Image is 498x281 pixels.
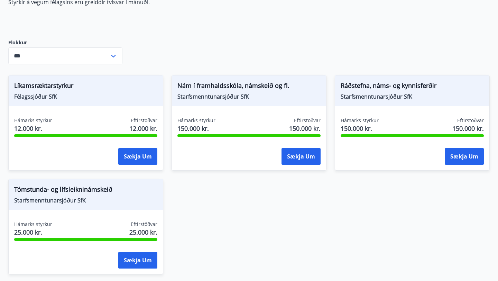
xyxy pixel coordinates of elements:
span: Eftirstöðvar [131,221,157,228]
span: Starfsmenntunarsjóður SfK [341,93,484,100]
span: 25.000 kr. [129,228,157,237]
span: Hámarks styrkur [341,117,379,124]
button: Sækja um [282,148,321,165]
span: Eftirstöðvar [457,117,484,124]
span: Félagssjóður SfK [14,93,157,100]
span: Eftirstöðvar [131,117,157,124]
span: Hámarks styrkur [14,117,52,124]
span: 12.000 kr. [129,124,157,133]
span: Starfsmenntunarsjóður SfK [14,197,157,204]
span: 150.000 kr. [452,124,484,133]
span: Starfsmenntunarsjóður SfK [177,93,321,100]
span: Hámarks styrkur [14,221,52,228]
span: 12.000 kr. [14,124,52,133]
span: 150.000 kr. [341,124,379,133]
button: Sækja um [118,252,157,269]
button: Sækja um [118,148,157,165]
span: Tómstunda- og lífsleikninámskeið [14,185,157,197]
span: Hámarks styrkur [177,117,215,124]
span: Ráðstefna, náms- og kynnisferðir [341,81,484,93]
span: 25.000 kr. [14,228,52,237]
span: Eftirstöðvar [294,117,321,124]
span: Líkamsræktarstyrkur [14,81,157,93]
span: Nám í framhaldsskóla, námskeið og fl. [177,81,321,93]
label: Flokkur [8,39,122,46]
button: Sækja um [445,148,484,165]
span: 150.000 kr. [289,124,321,133]
span: 150.000 kr. [177,124,215,133]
